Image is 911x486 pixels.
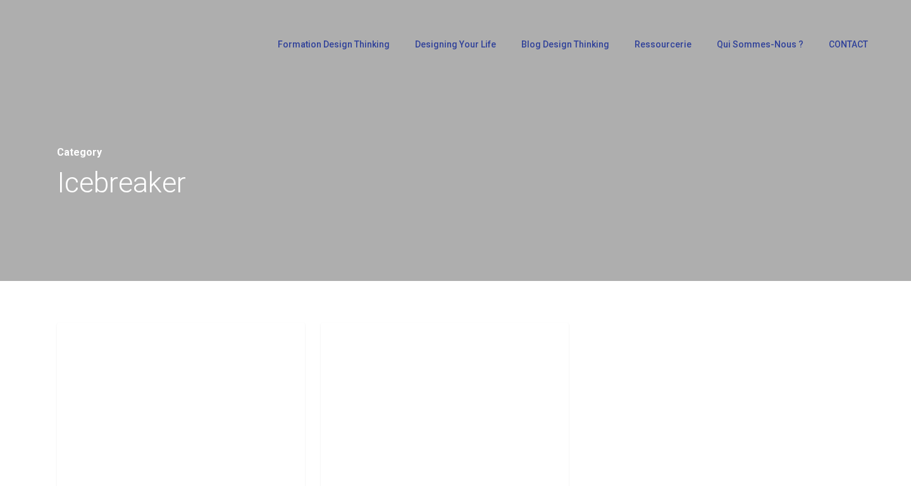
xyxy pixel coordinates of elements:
a: CONTACT [822,40,874,49]
h1: Icebreaker [57,163,854,203]
span: Blog Design Thinking [521,39,609,49]
a: Etudes de cas [70,335,152,351]
a: Icebreaker [333,335,398,351]
span: Formation Design Thinking [278,39,390,49]
span: Qui sommes-nous ? [717,39,803,49]
span: Ressourcerie [635,39,691,49]
a: Ressourcerie [628,40,698,49]
a: Blog Design Thinking [515,40,616,49]
a: Designing Your Life [409,40,502,49]
a: Qui sommes-nous ? [710,40,810,49]
span: CONTACT [829,39,868,49]
a: Formation Design Thinking [271,40,396,49]
span: Category [57,146,102,158]
span: Designing Your Life [415,39,496,49]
